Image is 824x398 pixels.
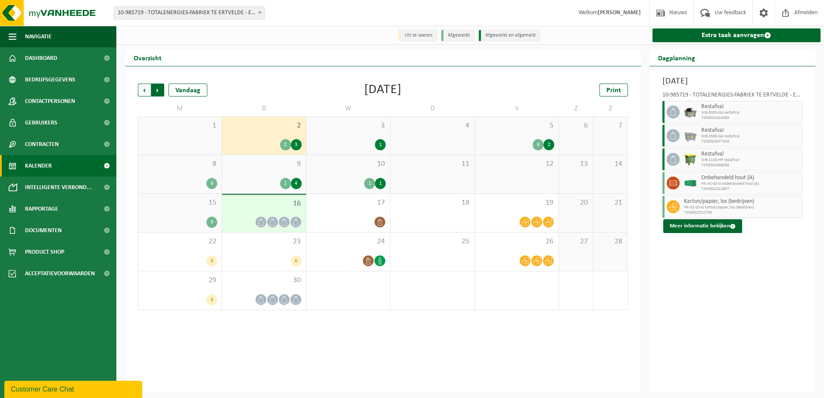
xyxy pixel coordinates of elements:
[479,237,554,246] span: 26
[151,84,164,96] span: Volgende
[684,205,800,210] span: HK-XZ-20-G karton/papier, los (bedrijven)
[598,198,623,208] span: 21
[25,177,92,198] span: Intelligente verbond...
[226,159,301,169] span: 9
[143,276,217,285] span: 29
[559,101,593,116] td: Z
[563,237,589,246] span: 27
[206,217,217,228] div: 9
[143,237,217,246] span: 22
[125,49,170,66] h2: Overzicht
[533,139,543,150] div: 6
[143,121,217,131] span: 1
[701,163,800,168] span: T250001898088
[395,237,470,246] span: 25
[398,30,437,41] li: Uit te voeren
[479,198,554,208] span: 19
[563,159,589,169] span: 13
[395,121,470,131] span: 4
[479,30,540,41] li: Afgewerkt en afgemeld
[563,198,589,208] span: 20
[652,28,821,42] a: Extra taak aanvragen
[25,90,75,112] span: Contactpersonen
[311,237,386,246] span: 24
[701,139,800,144] span: T250002077338
[206,255,217,267] div: 6
[684,210,800,215] span: T250002522756
[169,84,207,96] div: Vandaag
[479,159,554,169] span: 12
[364,84,402,96] div: [DATE]
[226,121,301,131] span: 2
[684,153,697,166] img: WB-1100-HPE-GN-50
[663,219,742,233] button: Meer informatie bekijken
[291,255,302,267] div: 6
[306,101,390,116] td: W
[701,158,800,163] span: WB-1100-HP restafval
[311,198,386,208] span: 17
[701,134,800,139] span: WB-2500-GA restafval
[226,237,301,246] span: 23
[25,263,95,284] span: Acceptatievoorwaarden
[662,92,803,101] div: 10-985719 - TOTALENERGIES-FABRIEK TE ERTVELDE - ERTVELDE
[4,379,144,398] iframe: chat widget
[114,6,265,19] span: 10-985719 - TOTALENERGIES-FABRIEK TE ERTVELDE - ERTVELDE
[684,106,697,118] img: WB-5000-GAL-GY-01
[206,294,217,305] div: 6
[25,198,58,220] span: Rapportage
[25,26,52,47] span: Navigatie
[598,237,623,246] span: 28
[475,101,559,116] td: V
[599,84,628,96] a: Print
[701,187,800,192] span: T250002522897
[395,198,470,208] span: 18
[364,178,375,189] div: 1
[479,121,554,131] span: 5
[25,241,64,263] span: Product Shop
[25,155,52,177] span: Kalender
[226,276,301,285] span: 30
[311,159,386,169] span: 10
[684,129,697,142] img: WB-2500-GAL-GY-01
[701,115,800,121] span: T250001918485
[291,139,302,150] div: 3
[311,121,386,131] span: 3
[114,7,264,19] span: 10-985719 - TOTALENERGIES-FABRIEK TE ERTVELDE - ERTVELDE
[25,112,57,134] span: Gebruikers
[138,84,151,96] span: Vorige
[138,101,222,116] td: M
[395,159,470,169] span: 11
[226,199,301,208] span: 16
[25,134,59,155] span: Contracten
[701,110,800,115] span: WB-5000-GA restafval
[143,159,217,169] span: 8
[662,75,803,88] h3: [DATE]
[375,139,386,150] div: 1
[143,198,217,208] span: 15
[701,181,800,187] span: HK-XC-40-G onbehandeld hout (A)
[593,101,628,116] td: Z
[701,174,800,181] span: Onbehandeld hout (A)
[291,178,302,189] div: 4
[598,159,623,169] span: 14
[280,139,291,150] div: 2
[684,180,697,187] img: HK-XC-40-GN-00
[563,121,589,131] span: 6
[375,178,386,189] div: 1
[222,101,306,116] td: D
[606,87,621,94] span: Print
[441,30,474,41] li: Afgewerkt
[649,49,704,66] h2: Dagplanning
[390,101,474,116] td: D
[701,127,800,134] span: Restafval
[543,139,554,150] div: 2
[25,47,57,69] span: Dashboard
[280,178,291,189] div: 1
[206,178,217,189] div: 6
[25,69,75,90] span: Bedrijfsgegevens
[701,103,800,110] span: Restafval
[598,121,623,131] span: 7
[25,220,62,241] span: Documenten
[701,151,800,158] span: Restafval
